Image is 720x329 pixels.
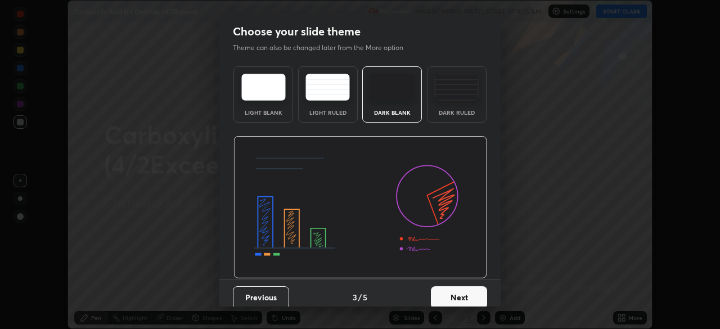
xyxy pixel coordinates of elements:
div: Dark Ruled [434,110,479,115]
img: lightRuledTheme.5fabf969.svg [305,74,350,101]
h4: 5 [363,291,367,303]
h2: Choose your slide theme [233,24,361,39]
h4: 3 [353,291,357,303]
div: Light Blank [241,110,286,115]
img: darkTheme.f0cc69e5.svg [370,74,415,101]
button: Next [431,286,487,309]
img: lightTheme.e5ed3b09.svg [241,74,286,101]
h4: / [358,291,362,303]
div: Light Ruled [305,110,350,115]
p: Theme can also be changed later from the More option [233,43,415,53]
button: Previous [233,286,289,309]
div: Dark Blank [370,110,415,115]
img: darkRuledTheme.de295e13.svg [434,74,479,101]
img: darkThemeBanner.d06ce4a2.svg [233,136,487,279]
